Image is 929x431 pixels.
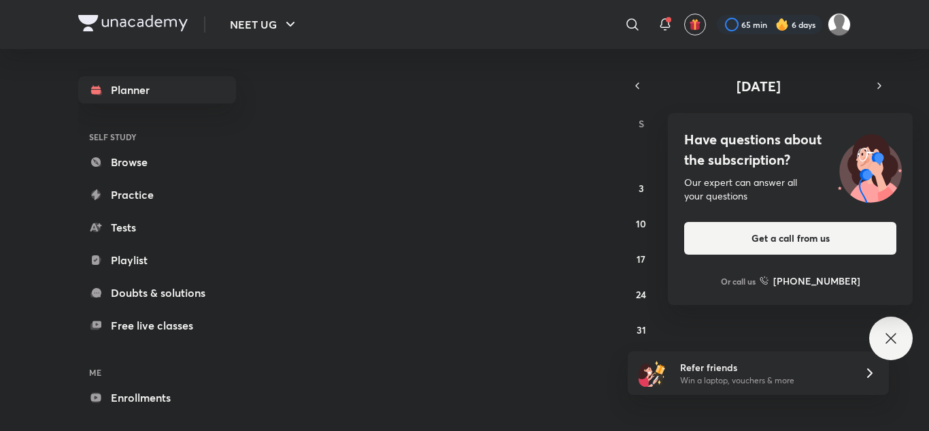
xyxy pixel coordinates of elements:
span: [DATE] [737,77,781,95]
a: Free live classes [78,312,236,339]
a: Practice [78,181,236,208]
img: avatar [689,18,701,31]
a: Company Logo [78,15,188,35]
a: Playlist [78,246,236,274]
button: [DATE] [647,76,870,95]
h6: Refer friends [680,360,847,374]
a: Browse [78,148,236,176]
a: [PHONE_NUMBER] [760,274,860,288]
abbr: August 24, 2025 [636,288,646,301]
abbr: August 10, 2025 [636,217,646,230]
button: August 24, 2025 [630,283,652,305]
h6: [PHONE_NUMBER] [773,274,860,288]
img: streak [775,18,789,31]
img: Company Logo [78,15,188,31]
button: August 31, 2025 [630,319,652,340]
button: August 10, 2025 [630,212,652,234]
img: referral [639,360,666,387]
button: avatar [684,14,706,35]
button: Get a call from us [684,222,896,255]
button: NEET UG [222,11,307,38]
abbr: August 3, 2025 [639,182,644,195]
abbr: August 31, 2025 [637,323,646,336]
p: Or call us [721,275,756,287]
a: Planner [78,76,236,103]
img: Mahi Singh [828,13,851,36]
a: Doubts & solutions [78,279,236,306]
a: Enrollments [78,384,236,411]
h6: SELF STUDY [78,125,236,148]
img: ttu_illustration_new.svg [827,129,913,203]
button: August 3, 2025 [630,177,652,199]
a: Tests [78,214,236,241]
abbr: Sunday [639,117,644,130]
h4: Have questions about the subscription? [684,129,896,170]
h6: ME [78,361,236,384]
button: August 17, 2025 [630,248,652,270]
p: Win a laptop, vouchers & more [680,374,847,387]
div: Our expert can answer all your questions [684,176,896,203]
abbr: August 17, 2025 [637,253,645,266]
